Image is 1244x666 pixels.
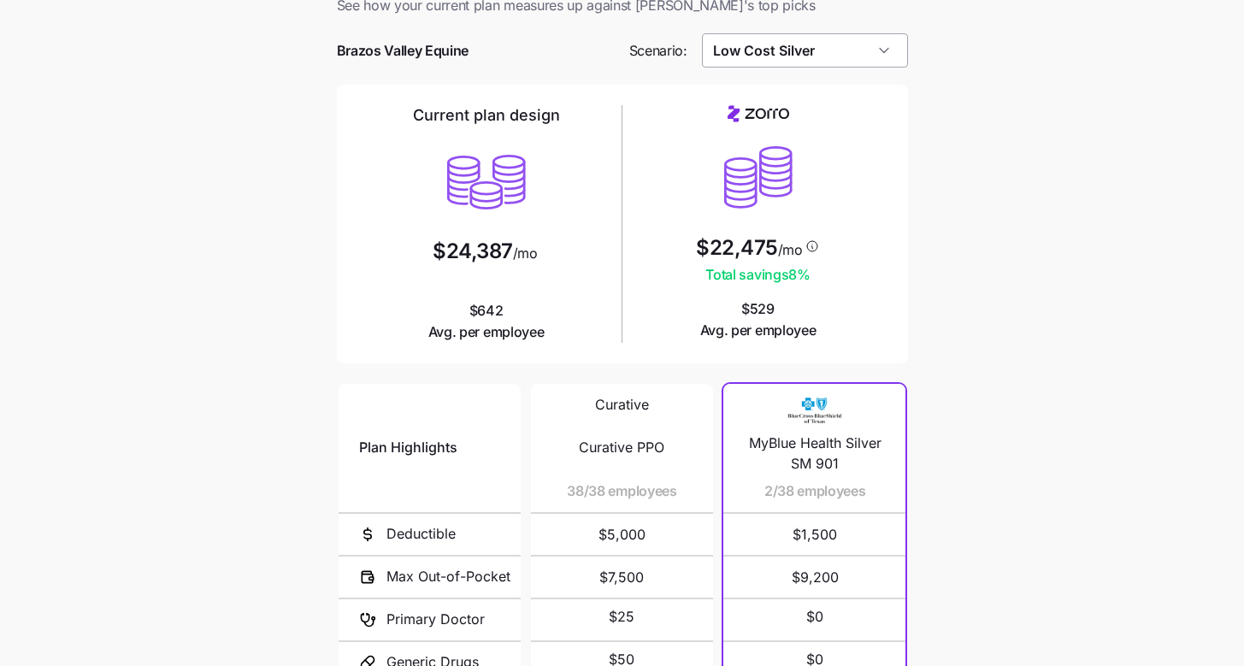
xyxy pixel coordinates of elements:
span: $25 [609,606,634,628]
img: Carrier [781,394,849,427]
span: Avg. per employee [700,320,817,341]
span: 2/38 employees [764,480,866,502]
span: Total savings 8 % [696,264,820,286]
span: $7,500 [551,557,693,598]
span: Curative [595,394,649,416]
span: Avg. per employee [428,321,545,343]
span: Primary Doctor [386,609,485,630]
span: $1,500 [744,514,885,555]
span: $9,200 [744,557,885,598]
span: 38/38 employees [567,480,676,502]
span: $24,387 [433,241,513,262]
span: MyBlue Health Silver SM 901 [744,433,885,475]
span: /mo [513,246,538,260]
span: $22,475 [696,238,778,258]
span: $529 [700,298,817,341]
span: Curative PPO [579,437,664,458]
span: Deductible [386,523,456,545]
span: Scenario: [629,40,687,62]
span: /mo [778,243,803,256]
span: Plan Highlights [359,437,457,458]
span: $0 [806,606,823,628]
span: Brazos Valley Equine [337,40,469,62]
span: Max Out-of-Pocket [386,566,510,587]
h2: Current plan design [413,105,560,126]
span: $642 [428,300,545,343]
span: $5,000 [551,514,693,555]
